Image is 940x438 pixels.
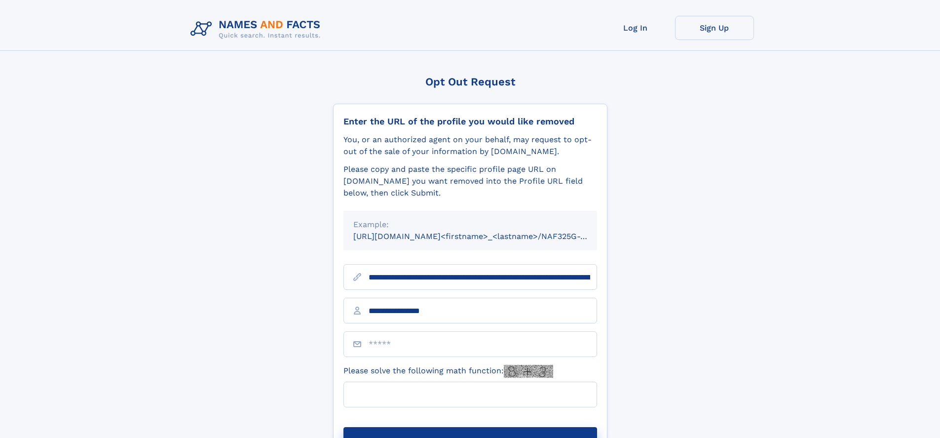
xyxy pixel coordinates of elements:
div: Please copy and paste the specific profile page URL on [DOMAIN_NAME] you want removed into the Pr... [343,163,597,199]
div: Example: [353,219,587,231]
small: [URL][DOMAIN_NAME]<firstname>_<lastname>/NAF325G-xxxxxxxx [353,232,616,241]
div: Opt Out Request [333,76,607,88]
label: Please solve the following math function: [343,365,553,378]
a: Sign Up [675,16,754,40]
div: Enter the URL of the profile you would like removed [343,116,597,127]
img: Logo Names and Facts [187,16,329,42]
div: You, or an authorized agent on your behalf, may request to opt-out of the sale of your informatio... [343,134,597,158]
a: Log In [596,16,675,40]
